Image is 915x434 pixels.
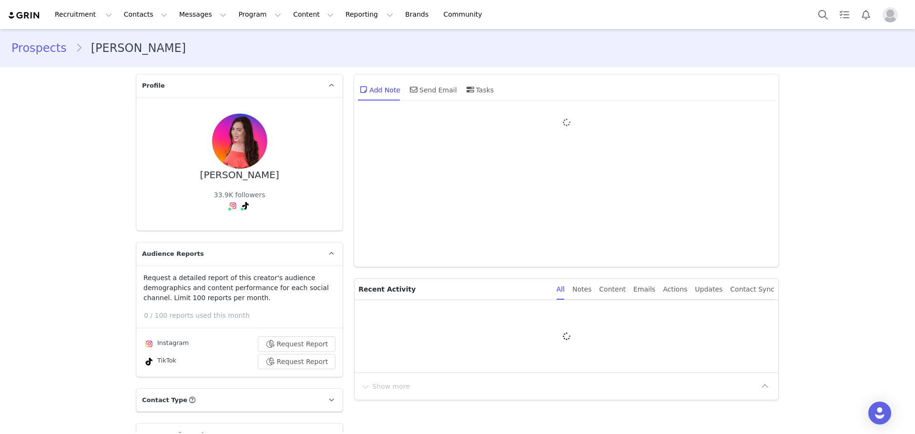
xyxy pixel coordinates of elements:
span: Audience Reports [142,249,204,259]
button: Request Report [258,336,336,352]
div: Actions [663,279,687,300]
div: Send Email [408,78,457,101]
div: Open Intercom Messenger [868,402,891,424]
button: Search [813,4,834,25]
button: Messages [173,4,232,25]
button: Reporting [340,4,399,25]
img: placeholder-profile.jpg [883,7,898,22]
div: Contact Sync [730,279,774,300]
button: Show more [360,379,410,394]
button: Profile [877,7,907,22]
div: TikTok [143,356,176,367]
div: 33.9K followers [214,190,265,200]
div: Emails [633,279,655,300]
p: Recent Activity [358,279,549,300]
a: Brands [399,4,437,25]
div: Add Note [358,78,400,101]
div: Updates [695,279,722,300]
div: [PERSON_NAME] [200,170,279,181]
div: Content [599,279,626,300]
a: Prospects [11,40,75,57]
div: Notes [572,279,591,300]
button: Request Report [258,354,336,369]
p: 0 / 100 reports used this month [144,311,343,321]
a: Community [438,4,492,25]
img: instagram.svg [229,202,237,210]
div: All [557,279,565,300]
div: Instagram [143,338,189,350]
button: Recruitment [49,4,118,25]
button: Content [287,4,339,25]
img: instagram.svg [145,340,153,348]
span: Contact Type [142,395,187,405]
span: Profile [142,81,165,91]
button: Contacts [118,4,173,25]
img: grin logo [8,11,41,20]
img: 8274cdbd-7c88-4110-ada4-1dec47fb6622.jpg [211,112,268,170]
a: Tasks [834,4,855,25]
div: Tasks [465,78,494,101]
p: Request a detailed report of this creator's audience demographics and content performance for eac... [143,273,335,303]
button: Program [233,4,287,25]
button: Notifications [855,4,876,25]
